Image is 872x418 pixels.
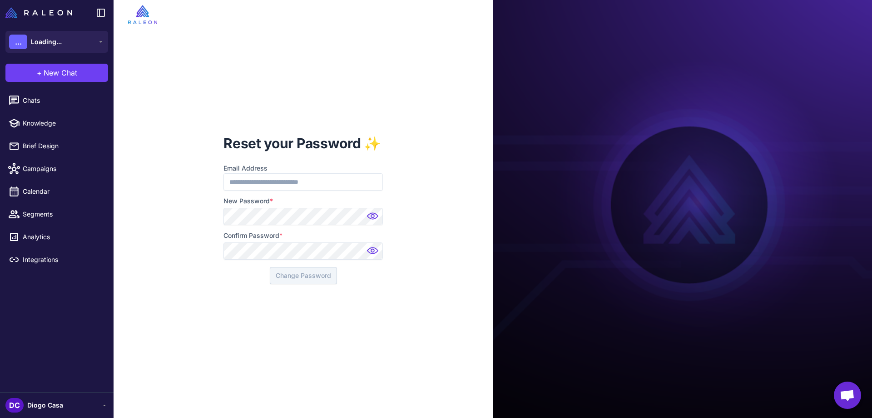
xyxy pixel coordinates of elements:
span: Brief Design [23,141,103,151]
span: + [37,67,42,78]
h1: Reset your Password ✨ [223,134,383,152]
button: Change Password [270,267,337,284]
label: Confirm Password [223,231,383,241]
img: raleon-logo-whitebg.9aac0268.jpg [128,5,157,24]
a: Raleon Logo [5,7,76,18]
span: Chats [23,96,103,106]
span: Segments [23,209,103,219]
button: ...Loading... [5,31,108,53]
img: Password hidden [365,244,383,262]
span: Loading... [31,37,62,47]
a: Campaigns [4,159,110,178]
a: Integrations [4,250,110,269]
div: ... [9,35,27,49]
div: DC [5,398,24,413]
button: +New Chat [5,64,108,82]
span: Knowledge [23,118,103,128]
img: Password hidden [365,210,383,228]
span: Analytics [23,232,103,242]
a: Knowledge [4,114,110,133]
span: Integrations [23,255,103,265]
span: Diogo Casa [27,400,63,410]
a: Analytics [4,227,110,247]
a: Segments [4,205,110,224]
img: Raleon Logo [5,7,72,18]
span: Campaigns [23,164,103,174]
span: New Chat [44,67,77,78]
div: Open chat [834,382,861,409]
span: Calendar [23,186,103,196]
label: Email Address [223,163,383,173]
a: Brief Design [4,136,110,156]
a: Calendar [4,182,110,201]
a: Chats [4,91,110,110]
label: New Password [223,196,383,206]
